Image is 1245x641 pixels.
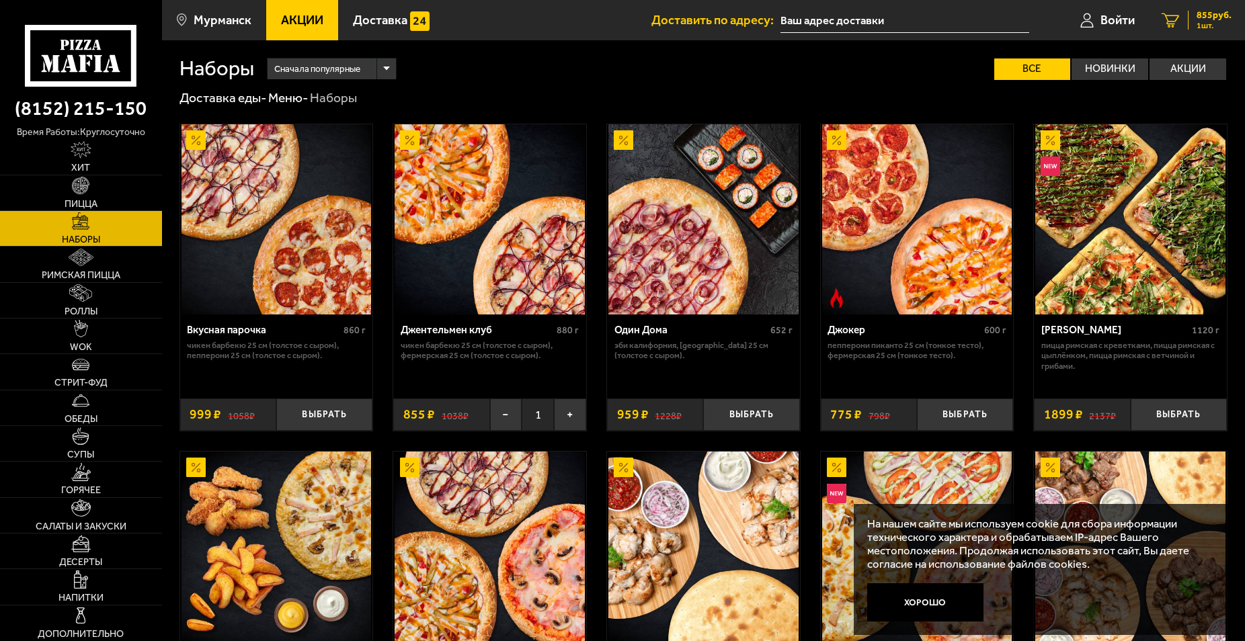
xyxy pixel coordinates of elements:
label: Все [994,58,1071,79]
span: Супы [67,450,94,460]
img: Один Дома [608,124,799,314]
button: Хорошо [867,583,984,622]
span: Хит [71,163,90,173]
span: Десерты [59,558,102,567]
img: Джентельмен клуб [395,124,585,314]
img: Новинка [827,484,846,503]
a: АкционныйОдин Дома [607,124,800,314]
button: Выбрать [276,398,372,430]
img: Новинка [1041,157,1060,176]
span: Горячее [61,486,101,495]
span: 775 ₽ [830,408,862,421]
span: 860 г [344,325,366,336]
span: 1 [522,398,554,430]
span: Салаты и закуски [36,522,126,531]
img: Джокер [822,124,1012,314]
span: 1120 г [1192,325,1219,336]
img: Акционный [827,130,846,150]
s: 1228 ₽ [655,408,682,421]
div: Один Дома [614,324,767,337]
span: Дополнительно [38,630,124,639]
a: АкционныйДжентельмен клуб [393,124,586,314]
s: 798 ₽ [869,408,890,421]
s: 1058 ₽ [228,408,255,421]
img: Акционный [827,458,846,477]
img: Акционный [400,458,419,477]
div: Джокер [828,324,980,337]
span: 1899 ₽ [1044,408,1083,421]
span: 855 руб. [1197,11,1232,20]
input: Ваш адрес доставки [780,8,1029,33]
div: Наборы [310,89,357,106]
span: Напитки [58,593,104,603]
button: + [554,398,586,430]
img: Акционный [614,458,633,477]
a: АкционныйОстрое блюдоДжокер [821,124,1014,314]
span: Римская пицца [42,271,120,280]
span: Мурманск [194,14,251,27]
span: Роллы [65,307,97,316]
img: Акционный [400,130,419,150]
p: Пицца Римская с креветками, Пицца Римская с цыплёнком, Пицца Римская с ветчиной и грибами. [1041,340,1219,371]
img: Акционный [186,130,206,150]
a: Доставка еды- [179,90,266,105]
span: WOK [70,343,92,352]
button: − [490,398,522,430]
span: 959 ₽ [617,408,649,421]
span: Войти [1100,14,1135,27]
img: 15daf4d41897b9f0e9f617042186c801.svg [410,11,430,31]
span: 600 г [984,325,1006,336]
span: Наборы [62,235,100,245]
img: Вкусная парочка [182,124,372,314]
span: Акции [281,14,323,27]
p: На нашем сайте мы используем cookie для сбора информации технического характера и обрабатываем IP... [867,517,1207,570]
img: Мама Миа [1035,124,1226,314]
a: АкционныйВкусная парочка [180,124,373,314]
span: Доставить по адресу: [651,14,780,27]
button: Выбрать [917,398,1013,430]
a: АкционныйНовинкаМама Миа [1034,124,1227,314]
span: 999 ₽ [190,408,221,421]
p: Пепперони Пиканто 25 см (тонкое тесто), Фермерская 25 см (тонкое тесто). [828,340,1006,361]
span: Обеды [65,415,97,424]
p: Эби Калифорния, [GEOGRAPHIC_DATA] 25 см (толстое с сыром). [614,340,793,361]
span: Сначала популярные [274,56,360,81]
img: Акционный [614,130,633,150]
button: Выбрать [703,398,799,430]
label: Акции [1150,58,1226,79]
img: Острое блюдо [827,288,846,308]
p: Чикен Барбекю 25 см (толстое с сыром), Фермерская 25 см (толстое с сыром). [401,340,579,361]
div: Джентельмен клуб [401,324,553,337]
button: Выбрать [1131,398,1227,430]
a: Меню- [268,90,308,105]
span: 1 шт. [1197,22,1232,30]
span: 855 ₽ [403,408,435,421]
img: Акционный [186,458,206,477]
div: [PERSON_NAME] [1041,324,1189,337]
span: Пицца [65,200,97,209]
s: 1038 ₽ [442,408,469,421]
span: 880 г [557,325,579,336]
span: Доставка [353,14,407,27]
label: Новинки [1072,58,1148,79]
img: Акционный [1041,458,1060,477]
p: Чикен Барбекю 25 см (толстое с сыром), Пепперони 25 см (толстое с сыром). [187,340,365,361]
s: 2137 ₽ [1089,408,1116,421]
div: Вкусная парочка [187,324,339,337]
span: Стрит-фуд [54,378,108,388]
span: 652 г [770,325,793,336]
img: Акционный [1041,130,1060,150]
h1: Наборы [179,58,254,79]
